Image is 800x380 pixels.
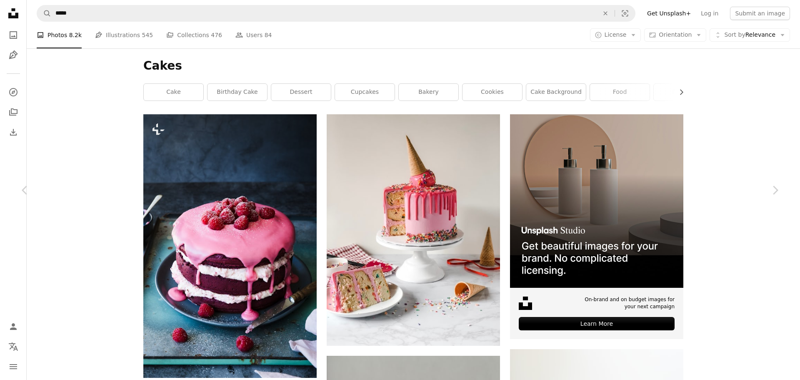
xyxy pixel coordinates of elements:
[327,114,500,346] img: pink and white cake on white ceramic plate
[207,84,267,101] a: birthday cake
[590,28,641,42] button: License
[644,28,706,42] button: Orientation
[674,84,683,101] button: scroll list to the right
[5,358,22,375] button: Menu
[519,297,532,310] img: file-1631678316303-ed18b8b5cb9cimage
[5,124,22,141] a: Download History
[710,28,790,42] button: Sort byRelevance
[37,5,635,22] form: Find visuals sitewide
[143,114,317,378] img: a cake with raspberries on top of it
[37,5,51,21] button: Search Unsplash
[462,84,522,101] a: cookies
[265,30,272,40] span: 84
[143,242,317,250] a: a cake with raspberries on top of it
[399,84,458,101] a: bakery
[5,47,22,63] a: Illustrations
[605,31,627,38] span: License
[642,7,696,20] a: Get Unsplash+
[579,296,675,310] span: On-brand and on budget images for your next campaign
[724,31,775,39] span: Relevance
[590,84,650,101] a: food
[615,5,635,21] button: Visual search
[510,114,683,339] a: On-brand and on budget images for your next campaignLearn More
[235,22,272,48] a: Users 84
[327,226,500,234] a: pink and white cake on white ceramic plate
[510,114,683,288] img: file-1715714113747-b8b0561c490eimage
[211,30,222,40] span: 476
[724,31,745,38] span: Sort by
[5,338,22,355] button: Language
[5,27,22,43] a: Photos
[144,84,203,101] a: cake
[750,150,800,230] a: Next
[271,84,331,101] a: dessert
[659,31,692,38] span: Orientation
[696,7,723,20] a: Log in
[519,317,675,330] div: Learn More
[654,84,713,101] a: pastries
[5,104,22,121] a: Collections
[5,318,22,335] a: Log in / Sign up
[166,22,222,48] a: Collections 476
[5,84,22,101] a: Explore
[95,22,153,48] a: Illustrations 545
[596,5,615,21] button: Clear
[142,30,153,40] span: 545
[335,84,395,101] a: cupcakes
[143,58,683,73] h1: Cakes
[526,84,586,101] a: cake background
[730,7,790,20] button: Submit an image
